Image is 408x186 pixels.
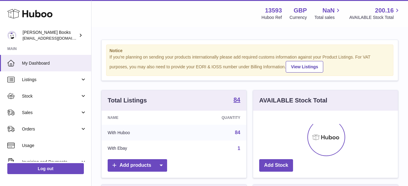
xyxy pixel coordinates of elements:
span: Listings [22,77,80,83]
a: 84 [235,130,240,135]
div: If you're planning on sending your products internationally please add required customs informati... [109,54,390,73]
a: NaN Total sales [314,6,342,20]
div: [PERSON_NAME] Books [23,30,77,41]
span: [EMAIL_ADDRESS][DOMAIN_NAME] [23,36,90,41]
strong: Notice [109,48,390,54]
strong: 84 [234,97,240,103]
td: With Huboo [102,125,178,141]
strong: 13593 [265,6,282,15]
span: Orders [22,126,80,132]
span: 200.16 [375,6,394,15]
span: Total sales [314,15,342,20]
td: With Ebay [102,141,178,156]
span: Invoicing and Payments [22,159,80,165]
strong: GBP [294,6,307,15]
th: Name [102,111,178,125]
a: View Listings [286,61,323,73]
a: Add products [108,159,167,172]
span: Usage [22,143,87,148]
h3: Total Listings [108,96,147,105]
h3: AVAILABLE Stock Total [259,96,327,105]
div: Currency [290,15,307,20]
span: Stock [22,93,80,99]
a: Add Stock [259,159,293,172]
a: 84 [234,97,240,104]
span: My Dashboard [22,60,87,66]
a: 1 [238,146,240,151]
a: 200.16 AVAILABLE Stock Total [349,6,401,20]
img: info@troybooks.co.uk [7,31,16,40]
div: Huboo Ref [262,15,282,20]
span: AVAILABLE Stock Total [349,15,401,20]
span: Sales [22,110,80,116]
span: NaN [322,6,335,15]
a: Log out [7,163,84,174]
th: Quantity [178,111,246,125]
